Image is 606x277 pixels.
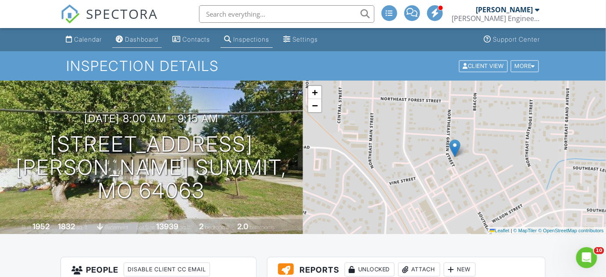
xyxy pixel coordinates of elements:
div: More [511,60,539,72]
div: Settings [292,36,318,43]
span: bedrooms [205,224,229,231]
div: Client View [459,60,508,72]
div: Calendar [74,36,102,43]
a: Client View [458,62,510,69]
div: Inspections [233,36,269,43]
a: © OpenStreetMap contributors [538,228,604,233]
input: Search everything... [199,5,374,23]
img: Marker [449,139,460,157]
div: Schroeder Engineering, LLC [452,14,540,23]
span: sq. ft. [76,224,89,231]
a: Contacts [169,32,214,48]
a: Zoom in [308,86,321,99]
a: Zoom out [308,99,321,112]
div: 2.0 [237,222,248,231]
div: 1832 [58,222,75,231]
a: Support Center [481,32,544,48]
div: Contacts [182,36,210,43]
a: Settings [280,32,321,48]
div: New [444,263,476,277]
span: bathrooms [250,224,274,231]
div: 1952 [32,222,50,231]
div: Attach [398,263,440,277]
a: SPECTORA [61,12,158,30]
h1: Inspection Details [66,58,540,74]
span: 10 [594,247,604,254]
a: Dashboard [112,32,162,48]
a: Leaflet [490,228,510,233]
a: © MapTiler [513,228,537,233]
div: 2 [199,222,203,231]
span: SPECTORA [86,4,158,23]
h1: [STREET_ADDRESS] [PERSON_NAME] Summit, MO 64063 [14,133,289,202]
div: Dashboard [125,36,158,43]
span: − [312,100,318,111]
h3: [DATE] 8:00 am - 9:15 am [85,113,219,124]
span: + [312,87,318,98]
iframe: Intercom live chat [576,247,597,268]
div: Unlocked [345,263,395,277]
div: Support Center [493,36,540,43]
span: Lot Size [136,224,155,231]
a: Inspections [221,32,273,48]
div: [PERSON_NAME] [476,5,533,14]
div: 13939 [156,222,178,231]
span: sq.ft. [180,224,191,231]
img: The Best Home Inspection Software - Spectora [61,4,80,24]
a: Calendar [62,32,105,48]
span: Built [21,224,31,231]
div: Disable Client CC Email [124,263,210,277]
span: | [511,228,512,233]
span: basement [104,224,128,231]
